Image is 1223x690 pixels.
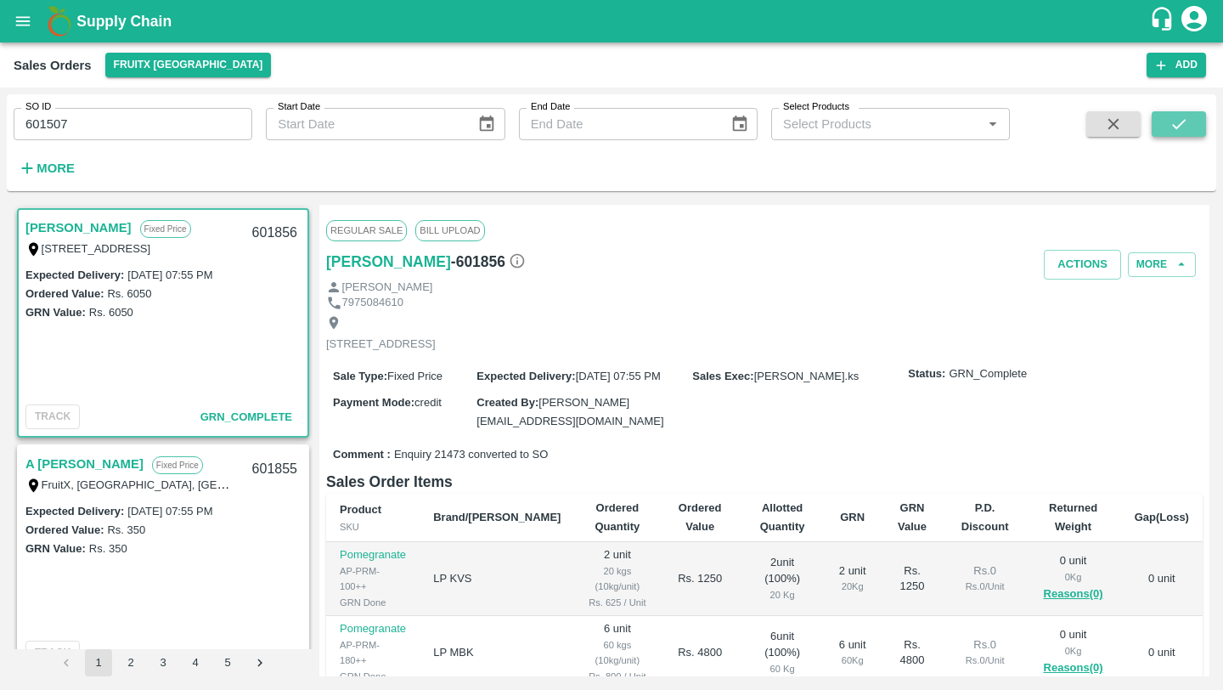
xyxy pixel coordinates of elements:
[76,13,172,30] b: Supply Chain
[838,637,866,669] div: 6 unit
[107,523,145,536] label: Rs. 350
[1040,585,1107,604] button: Reasons(0)
[25,217,132,239] a: [PERSON_NAME]
[140,220,191,238] p: Fixed Price
[387,370,442,382] span: Fixed Price
[200,647,292,659] span: GRN_Complete
[415,220,484,240] span: Bill Upload
[1121,616,1203,690] td: 0 unit
[519,108,717,140] input: End Date
[753,629,811,676] div: 6 unit ( 100 %)
[588,669,646,684] div: Rs. 800 / Unit
[753,555,811,602] div: 2 unit ( 100 %)
[25,542,86,555] label: GRN Value:
[1121,542,1203,616] td: 0 unit
[242,213,307,253] div: 601856
[149,649,177,676] button: Go to page 3
[85,649,112,676] button: page 1
[420,616,574,690] td: LP MBK
[42,242,151,255] label: [STREET_ADDRESS]
[588,563,646,595] div: 20 kgs (10kg/unit)
[105,53,272,77] button: Select DC
[14,54,92,76] div: Sales Orders
[724,108,756,140] button: Choose date
[958,637,1012,653] div: Rs. 0
[1040,569,1107,585] div: 0 Kg
[838,653,866,668] div: 60 Kg
[340,595,406,610] div: GRN Done
[1147,53,1206,77] button: Add
[107,287,151,300] label: Rs. 6050
[1128,252,1196,277] button: More
[531,100,570,114] label: End Date
[880,616,944,690] td: Rs. 4800
[660,616,740,690] td: Rs. 4800
[394,447,548,463] span: Enquiry 21473 converted to SO
[588,595,646,610] div: Rs. 625 / Unit
[982,113,1004,135] button: Open
[340,669,406,684] div: GRN Done
[3,2,42,41] button: open drawer
[574,542,660,616] td: 2 unit
[753,661,811,676] div: 60 Kg
[152,456,203,474] p: Fixed Price
[117,649,144,676] button: Go to page 2
[42,4,76,38] img: logo
[25,306,86,319] label: GRN Value:
[576,370,661,382] span: [DATE] 07:55 PM
[1135,511,1189,523] b: Gap(Loss)
[76,9,1149,33] a: Supply Chain
[25,505,124,517] label: Expected Delivery :
[50,649,276,676] nav: pagination navigation
[340,519,406,534] div: SKU
[89,542,127,555] label: Rs. 350
[340,503,381,516] b: Product
[660,542,740,616] td: Rs. 1250
[574,616,660,690] td: 6 unit
[1040,553,1107,604] div: 0 unit
[1049,501,1097,533] b: Returned Weight
[333,396,414,409] label: Payment Mode :
[776,113,977,135] input: Select Products
[433,511,561,523] b: Brand/[PERSON_NAME]
[340,563,406,595] div: AP-PRM-100++
[127,505,212,517] label: [DATE] 07:55 PM
[326,337,436,353] p: [STREET_ADDRESS]
[14,108,252,140] input: Enter SO ID
[333,370,387,382] label: Sale Type :
[340,621,406,637] p: Pomegranate
[783,100,849,114] label: Select Products
[266,108,464,140] input: Start Date
[420,542,574,616] td: LP KVS
[471,108,503,140] button: Choose date
[958,579,1012,594] div: Rs. 0 / Unit
[838,563,866,595] div: 2 unit
[278,100,320,114] label: Start Date
[326,470,1203,494] h6: Sales Order Items
[342,295,403,311] p: 7975084610
[182,649,209,676] button: Go to page 4
[340,637,406,669] div: AP-PRM-180++
[89,306,133,319] label: Rs. 6050
[692,370,753,382] label: Sales Exec :
[326,250,451,274] a: [PERSON_NAME]
[753,587,811,602] div: 20 Kg
[838,579,866,594] div: 20 Kg
[1040,643,1107,659] div: 0 Kg
[595,501,640,533] b: Ordered Quantity
[760,501,805,533] b: Allotted Quantity
[42,478,467,491] label: FruitX, [GEOGRAPHIC_DATA], [GEOGRAPHIC_DATA] Urban, [GEOGRAPHIC_DATA]
[127,269,212,281] label: [DATE] 07:55 PM
[342,280,433,296] p: [PERSON_NAME]
[242,450,307,489] div: 601855
[246,649,273,676] button: Go to next page
[25,269,124,281] label: Expected Delivery :
[414,396,442,409] span: credit
[326,220,407,240] span: Regular Sale
[25,523,104,536] label: Ordered Value:
[908,366,945,382] label: Status:
[1040,627,1107,678] div: 0 unit
[476,396,538,409] label: Created By :
[25,453,144,475] a: A [PERSON_NAME]
[340,547,406,563] p: Pomegranate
